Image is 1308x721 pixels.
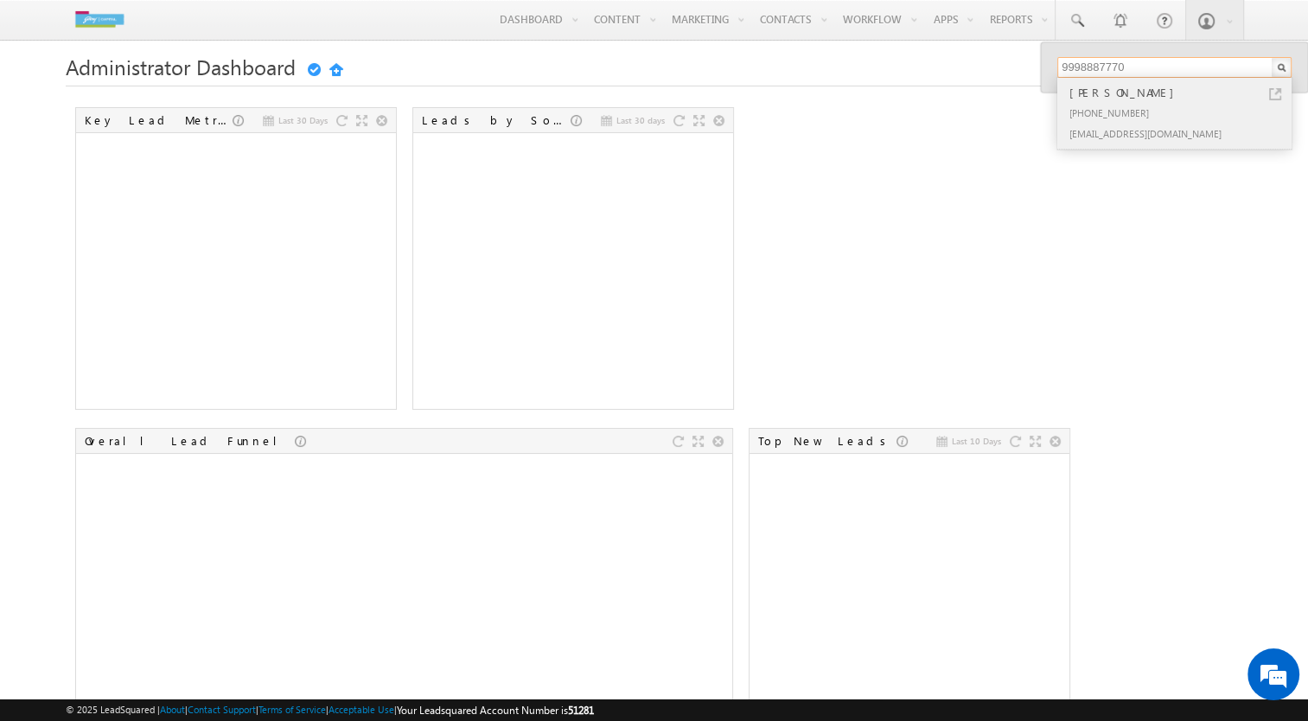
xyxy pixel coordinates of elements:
[278,112,328,128] span: Last 30 Days
[284,9,325,50] div: Minimize live chat window
[952,433,1001,449] span: Last 10 Days
[160,704,185,715] a: About
[85,433,295,449] div: Overall Lead Funnel
[422,112,571,128] div: Leads by Sources
[22,160,316,518] textarea: Type your message and hit 'Enter'
[188,704,256,715] a: Contact Support
[85,112,233,128] div: Key Lead Metrics
[66,702,594,718] span: © 2025 LeadSquared | | | | |
[568,704,594,717] span: 51281
[258,704,326,715] a: Terms of Service
[66,53,296,80] span: Administrator Dashboard
[758,433,896,449] div: Top New Leads
[29,91,73,113] img: d_60004797649_company_0_60004797649
[1066,123,1298,144] div: [EMAIL_ADDRESS][DOMAIN_NAME]
[1066,83,1298,102] div: [PERSON_NAME]
[66,4,133,35] img: Custom Logo
[235,533,314,556] em: Start Chat
[1066,102,1298,123] div: [PHONE_NUMBER]
[90,91,290,113] div: Chat with us now
[616,112,665,128] span: Last 30 days
[397,704,594,717] span: Your Leadsquared Account Number is
[329,704,394,715] a: Acceptable Use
